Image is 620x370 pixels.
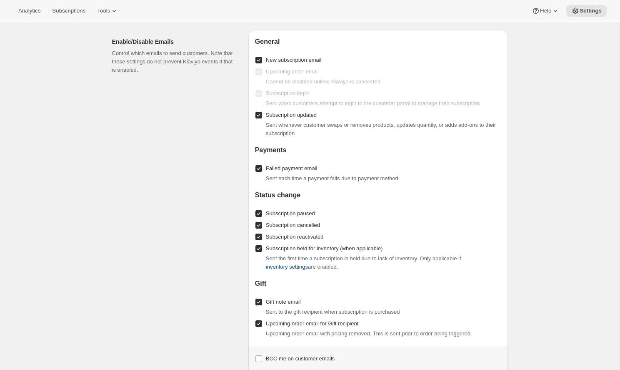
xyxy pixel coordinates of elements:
span: Help [540,8,551,14]
span: Failed payment email [266,165,317,171]
button: Subscriptions [47,5,90,17]
span: Settings [580,8,602,14]
span: Sent when customers attempt to login to the customer portal to manage their subscription [266,100,480,106]
span: Sent to the gift recipient when subscription is purchased [266,309,400,315]
span: Tools [97,8,110,14]
span: New subscription email [266,57,322,63]
h2: Gift [255,279,501,288]
p: Control which emails to send customers. Note that these settings do not prevent Klaviyo events if... [112,49,235,74]
button: Analytics [13,5,45,17]
span: Subscription held for inventory (when applicable) [266,245,382,252]
button: inventory settings [261,260,313,274]
span: BCC me on customer emails [266,355,335,362]
button: Tools [92,5,123,17]
h2: Status change [255,191,501,199]
span: Subscription login [266,90,309,96]
span: Subscription cancelled [266,222,320,228]
h2: Enable/Disable Emails [112,38,235,46]
button: Settings [566,5,607,17]
span: Sent the first time a subscription is held due to lack of inventory. Only applicable if are enabled. [266,255,461,270]
h2: Payments [255,146,501,154]
span: inventory settings [266,263,308,271]
span: Subscription updated [266,112,317,118]
span: Subscription paused [266,210,315,216]
span: Upcoming order email for Gift recipient [266,320,359,327]
span: Upcoming order email [266,68,319,75]
span: Subscription reactivated [266,234,324,240]
span: Subscriptions [52,8,85,14]
span: Gift note email [266,299,301,305]
span: Sent each time a payment fails due to payment method [266,175,398,181]
span: Sent whenever customer swaps or removes products, updates quantity, or adds add-ons to their subs... [266,122,496,136]
h2: General [255,38,501,46]
span: Cannot be disabled unless Klaviyo is connected [266,78,380,85]
span: Analytics [18,8,40,14]
button: Help [527,5,565,17]
span: Upcoming order email with pricing removed. This is sent prior to order being triggered. [266,330,472,337]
